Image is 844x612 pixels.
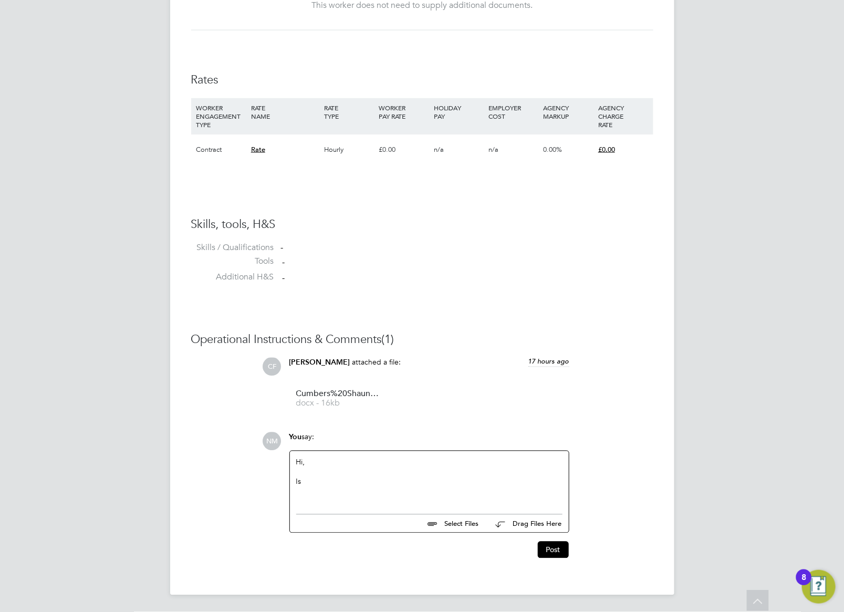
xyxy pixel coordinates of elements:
[544,145,562,154] span: 0.00%
[487,513,562,535] button: Drag Files Here
[191,243,274,254] label: Skills / Qualifications
[488,145,498,154] span: n/a
[251,145,265,154] span: Rate
[296,390,380,398] span: Cumbers%20Shaun%20HQ00532580
[283,257,285,267] span: -
[289,433,302,442] span: You
[194,98,248,134] div: WORKER ENGAGEMENT TYPE
[283,273,285,283] span: -
[352,358,401,367] span: attached a file:
[191,333,653,348] h3: Operational Instructions & Comments
[321,134,376,165] div: Hourly
[376,134,431,165] div: £0.00
[596,98,650,134] div: AGENCY CHARGE RATE
[248,98,321,126] div: RATE NAME
[376,98,431,126] div: WORKER PAY RATE
[191,217,653,233] h3: Skills, tools, H&S
[486,98,540,126] div: EMPLOYER COST
[296,390,380,408] a: Cumbers%20Shaun%20HQ00532580 docx - 16kb
[598,145,615,154] span: £0.00
[289,432,569,451] div: say:
[281,243,653,254] div: -
[538,542,569,558] button: Post
[194,134,248,165] div: Contract
[801,577,806,591] div: 8
[382,333,394,347] span: (1)
[528,357,569,366] span: 17 hours ago
[289,358,350,367] span: [PERSON_NAME]
[191,272,274,283] label: Additional H&S
[296,458,562,503] div: Hi,
[802,570,836,604] button: Open Resource Center, 8 new notifications
[191,256,274,267] label: Tools
[263,358,282,376] span: CF
[296,477,562,486] div: Is
[191,72,653,88] h3: Rates
[263,432,282,451] span: NM
[296,400,380,408] span: docx - 16kb
[434,145,444,154] span: n/a
[541,98,596,126] div: AGENCY MARKUP
[431,98,486,126] div: HOLIDAY PAY
[321,98,376,126] div: RATE TYPE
